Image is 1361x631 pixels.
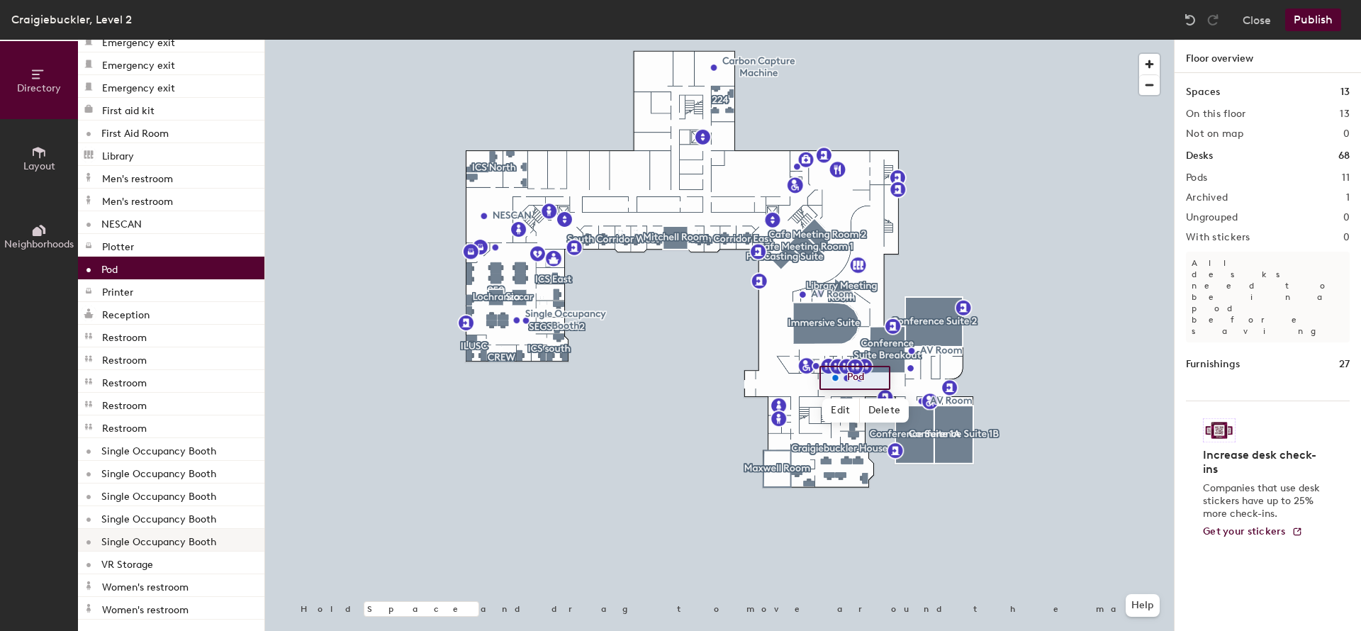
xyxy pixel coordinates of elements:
p: Single Occupancy Booth [101,486,216,503]
button: Help [1126,594,1160,617]
h2: 1 [1346,192,1350,203]
span: Get your stickers [1203,525,1286,537]
p: Reception [102,305,150,321]
p: Printer [102,282,133,298]
p: Single Occupancy Booth [101,532,216,548]
button: Close [1243,9,1271,31]
p: Plotter [102,237,134,253]
p: Restroom [102,396,147,412]
h2: Archived [1186,192,1228,203]
p: Men's restroom [102,169,173,185]
h1: Furnishings [1186,357,1240,372]
p: NESCAN [101,214,142,230]
p: VR Storage [101,554,153,571]
p: Emergency exit [102,33,175,49]
h1: 13 [1340,84,1350,100]
h2: 0 [1343,128,1350,140]
p: All desks need to be in a pod before saving [1186,252,1350,342]
h2: 0 [1343,212,1350,223]
p: Companies that use desk stickers have up to 25% more check-ins. [1203,482,1324,520]
span: Directory [17,82,61,94]
h2: 13 [1340,108,1350,120]
h1: 27 [1339,357,1350,372]
p: Pod [101,259,118,276]
img: Undo [1183,13,1197,27]
h2: Ungrouped [1186,212,1238,223]
h1: Desks [1186,148,1213,164]
p: First Aid Room [101,123,169,140]
img: Redo [1206,13,1220,27]
p: Single Occupancy Booth [101,509,216,525]
span: Neighborhoods [4,238,74,250]
h2: On this floor [1186,108,1246,120]
a: Get your stickers [1203,526,1303,538]
p: Emergency exit [102,78,175,94]
p: Restroom [102,418,147,435]
p: First aid kit [102,101,155,117]
h1: 68 [1338,148,1350,164]
p: Restroom [102,328,147,344]
h2: Not on map [1186,128,1243,140]
p: Women's restroom [102,600,189,616]
p: Single Occupancy Booth [101,464,216,480]
h2: 0 [1343,232,1350,243]
h2: 11 [1342,172,1350,184]
h4: Increase desk check-ins [1203,448,1324,476]
h2: With stickers [1186,232,1250,243]
p: Single Occupancy Booth [101,441,216,457]
div: Craigiebuckler, Level 2 [11,11,132,28]
p: Men's restroom [102,191,173,208]
p: Restroom [102,373,147,389]
h2: Pods [1186,172,1207,184]
button: Publish [1285,9,1341,31]
h1: Spaces [1186,84,1220,100]
p: Restroom [102,350,147,367]
span: Edit [822,398,859,423]
span: Layout [23,160,55,172]
h1: Floor overview [1175,40,1361,73]
p: Library [102,146,134,162]
p: Emergency exit [102,55,175,72]
img: Sticker logo [1203,418,1236,442]
span: Delete [860,398,909,423]
p: Women's restroom [102,577,189,593]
